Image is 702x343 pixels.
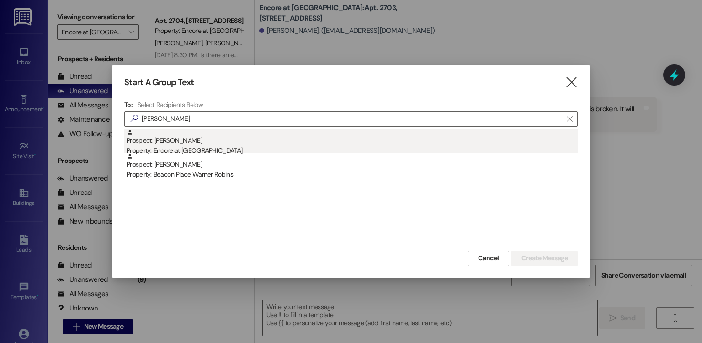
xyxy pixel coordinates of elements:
input: Search for any contact or apartment [142,112,562,126]
div: Prospect: [PERSON_NAME]Property: Beacon Place Warner Robins [124,153,578,177]
button: Create Message [511,251,578,266]
div: Prospect: [PERSON_NAME]Property: Encore at [GEOGRAPHIC_DATA] [124,129,578,153]
i:  [567,115,572,123]
div: Property: Beacon Place Warner Robins [127,170,578,180]
button: Clear text [562,112,577,126]
i:  [127,114,142,124]
button: Cancel [468,251,509,266]
h4: Select Recipients Below [138,100,203,109]
div: Property: Encore at [GEOGRAPHIC_DATA] [127,146,578,156]
span: Create Message [521,253,568,263]
h3: Start A Group Text [124,77,194,88]
i:  [565,77,578,87]
h3: To: [124,100,133,109]
div: Prospect: [PERSON_NAME] [127,129,578,156]
span: Cancel [478,253,499,263]
div: Prospect: [PERSON_NAME] [127,153,578,180]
